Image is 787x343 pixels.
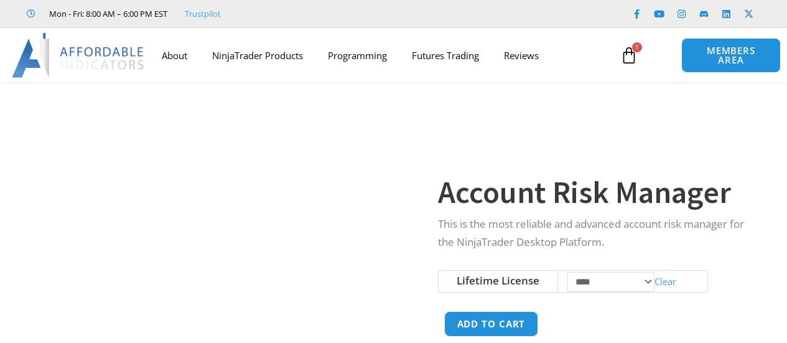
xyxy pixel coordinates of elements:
[694,46,767,65] span: MEMBERS AREA
[632,42,642,52] span: 1
[149,41,614,70] nav: Menu
[399,41,491,70] a: Futures Trading
[12,33,146,78] img: LogoAI
[200,41,315,70] a: NinjaTrader Products
[149,41,200,70] a: About
[46,6,167,21] span: Mon - Fri: 8:00 AM – 6:00 PM EST
[602,37,656,73] a: 1
[654,275,676,287] a: Clear options
[681,38,780,73] a: MEMBERS AREA
[185,6,221,21] a: Trustpilot
[315,41,399,70] a: Programming
[438,215,757,251] p: This is the most reliable and advanced account risk manager for the NinjaTrader Desktop Platform.
[444,311,539,337] button: Add to cart
[491,41,551,70] a: Reviews
[457,273,539,288] label: Lifetime License
[438,171,757,214] h1: Account Risk Manager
